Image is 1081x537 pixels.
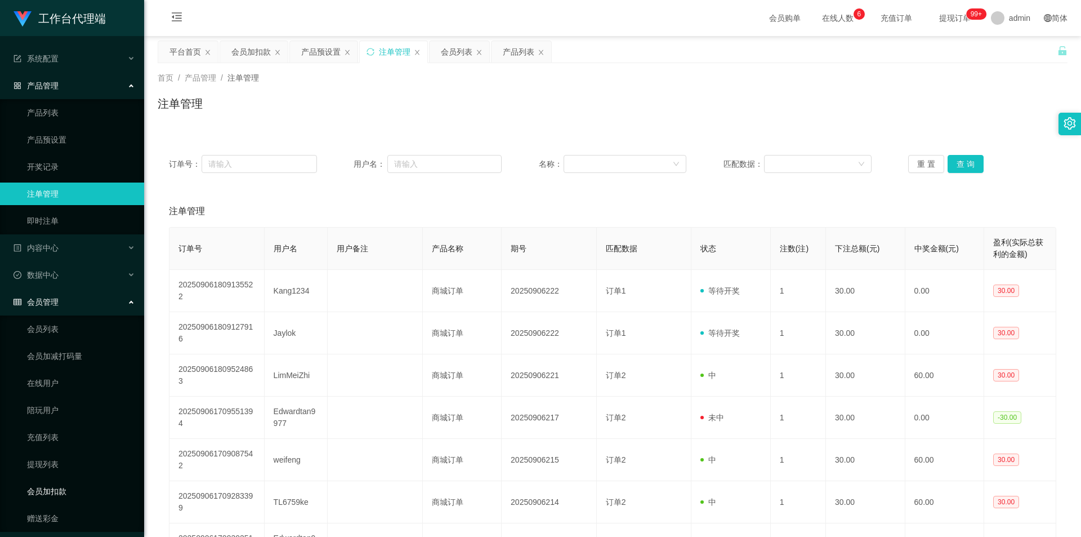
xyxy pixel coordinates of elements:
[423,312,502,354] td: 商城订单
[423,397,502,439] td: 商城订单
[771,312,826,354] td: 1
[606,244,637,253] span: 匹配数据
[414,49,421,56] i: 图标: close
[379,41,410,63] div: 注单管理
[723,158,764,170] span: 匹配数据：
[606,329,626,338] span: 订单1
[502,397,597,439] td: 20250906217
[606,498,626,507] span: 订单2
[169,481,265,523] td: 202509061709283399
[905,439,984,481] td: 60.00
[169,41,201,63] div: 平台首页
[423,481,502,523] td: 商城订单
[265,312,328,354] td: Jaylok
[27,210,135,232] a: 即时注单
[158,73,173,82] span: 首页
[169,439,265,481] td: 202509061709087542
[503,41,534,63] div: 产品列表
[274,244,297,253] span: 用户名
[169,397,265,439] td: 202509061709551394
[700,413,724,422] span: 未中
[423,439,502,481] td: 商城订单
[826,397,905,439] td: 30.00
[700,498,716,507] span: 中
[14,54,59,63] span: 系统配置
[27,480,135,503] a: 会员加扣款
[700,244,716,253] span: 状态
[265,439,328,481] td: weifeng
[14,243,59,252] span: 内容中心
[476,49,483,56] i: 图标: close
[387,155,502,173] input: 请输入
[502,354,597,397] td: 20250906221
[1064,117,1076,130] i: 图标: setting
[700,455,716,464] span: 中
[908,155,944,173] button: 重 置
[502,481,597,523] td: 20250906214
[169,354,265,397] td: 202509061809524863
[826,439,905,481] td: 30.00
[14,244,21,252] i: 图标: profile
[835,244,879,253] span: 下注总额(元)
[933,14,976,22] span: 提现订单
[265,481,328,523] td: TL6759ke
[204,49,211,56] i: 图标: close
[966,8,986,20] sup: 1099
[227,73,259,82] span: 注单管理
[858,161,865,168] i: 图标: down
[826,270,905,312] td: 30.00
[606,455,626,464] span: 订单2
[14,270,59,279] span: 数据中心
[854,8,865,20] sup: 6
[606,413,626,422] span: 订单2
[423,354,502,397] td: 商城订单
[771,354,826,397] td: 1
[905,397,984,439] td: 0.00
[14,81,59,90] span: 产品管理
[169,205,205,218] span: 注单管理
[14,82,21,90] i: 图标: appstore-o
[993,454,1019,466] span: 30.00
[905,354,984,397] td: 60.00
[27,453,135,476] a: 提现列表
[185,73,216,82] span: 产品管理
[158,1,196,37] i: 图标: menu-fold
[423,270,502,312] td: 商城订单
[14,298,21,306] i: 图标: table
[993,369,1019,381] span: 30.00
[502,439,597,481] td: 20250906215
[274,49,281,56] i: 图标: close
[27,183,135,205] a: 注单管理
[771,481,826,523] td: 1
[700,286,740,295] span: 等待开奖
[905,270,984,312] td: 0.00
[265,270,328,312] td: Kang1234
[700,329,740,338] span: 等待开奖
[27,507,135,530] a: 赠送彩金
[502,312,597,354] td: 20250906222
[169,158,202,170] span: 订单号：
[432,244,463,253] span: 产品名称
[538,49,544,56] i: 图标: close
[231,41,271,63] div: 会员加扣款
[1057,46,1067,56] i: 图标: unlock
[27,101,135,124] a: 产品列表
[14,14,106,23] a: 工作台代理端
[221,73,223,82] span: /
[158,95,203,112] h1: 注单管理
[771,270,826,312] td: 1
[337,244,368,253] span: 用户备注
[169,312,265,354] td: 202509061809127916
[27,399,135,421] a: 陪玩用户
[771,397,826,439] td: 1
[27,156,135,178] a: 开奖记录
[606,371,626,380] span: 订单2
[27,345,135,367] a: 会员加减打码量
[1044,14,1052,22] i: 图标: global
[673,161,680,168] i: 图标: down
[914,244,959,253] span: 中奖金额(元)
[441,41,472,63] div: 会员列表
[14,11,32,27] img: logo.9652507e.png
[27,128,135,151] a: 产品预设置
[993,496,1019,508] span: 30.00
